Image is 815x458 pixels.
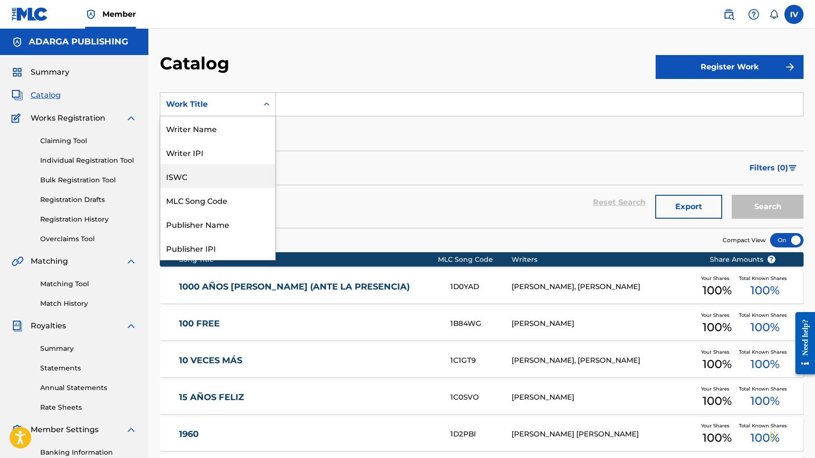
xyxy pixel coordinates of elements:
img: help [748,9,759,20]
div: [PERSON_NAME] [512,392,695,403]
a: Summary [40,344,137,354]
span: Matching [31,256,68,267]
img: Accounts [11,36,23,48]
span: 100 % [703,429,732,447]
h2: Catalog [160,53,234,74]
a: 1000 AÑOS [PERSON_NAME] (ANTE LA PRESENCIA) [179,281,437,292]
button: Export [655,195,722,219]
img: expand [125,256,137,267]
span: Your Shares [701,275,733,282]
img: Member Settings [11,424,23,436]
span: Summary [31,67,69,78]
span: Your Shares [701,348,733,356]
a: Overclaims Tool [40,234,137,244]
img: expand [125,424,137,436]
a: SummarySummary [11,67,69,78]
div: [PERSON_NAME] [512,318,695,329]
span: 100 % [703,319,732,336]
span: Catalog [31,89,61,101]
div: Publisher Name [160,212,275,236]
div: Help [744,5,763,24]
span: Royalties [31,320,66,332]
a: CatalogCatalog [11,89,61,101]
span: 100 % [750,282,780,299]
span: Total Known Shares [739,275,791,282]
div: Notifications [769,10,779,19]
img: filter [789,165,797,171]
a: Annual Statements [40,383,137,393]
span: Compact View [723,236,766,245]
h5: ADARGA PUBLISHING [29,36,128,47]
div: [PERSON_NAME], [PERSON_NAME] [512,355,695,366]
span: Total Known Shares [739,312,791,319]
img: MLC Logo [11,7,48,21]
a: Registration Drafts [40,195,137,205]
span: Total Known Shares [739,422,791,429]
button: Register Work [656,55,804,79]
a: Rate Sheets [40,402,137,413]
div: Widget de chat [767,412,815,458]
a: 15 AÑOS FELIZ [179,392,437,403]
div: Song Title [179,255,438,265]
span: Member [102,9,136,20]
a: Bulk Registration Tool [40,175,137,185]
div: MLC Song Code [160,188,275,212]
a: Banking Information [40,447,137,458]
img: Catalog [11,89,23,101]
span: 100 % [703,282,732,299]
img: Works Registration [11,112,24,124]
span: 100 % [750,429,780,447]
span: 100 % [703,356,732,373]
img: Matching [11,256,23,267]
span: Total Known Shares [739,385,791,392]
a: Matching Tool [40,279,137,289]
button: Filters (0) [744,156,804,180]
img: Top Rightsholder [85,9,97,20]
a: Public Search [719,5,738,24]
div: [PERSON_NAME], [PERSON_NAME] [512,281,695,292]
img: expand [125,112,137,124]
a: Statements [40,363,137,373]
div: User Menu [784,5,804,24]
span: Your Shares [701,385,733,392]
div: 1D2PBI [450,429,512,440]
span: Member Settings [31,424,99,436]
img: f7272a7cc735f4ea7f67.svg [784,61,796,73]
span: Share Amounts [710,255,776,265]
span: ? [768,256,775,263]
a: Individual Registration Tool [40,156,137,166]
div: ISWC [160,164,275,188]
div: Arrastrar [770,422,776,450]
span: 100 % [750,392,780,410]
a: 100 FREE [179,318,437,329]
a: 1960 [179,429,437,440]
div: MLC Song Code [438,255,511,265]
span: 100 % [750,319,780,336]
span: Works Registration [31,112,105,124]
div: Writer Name [160,116,275,140]
div: Writer IPI [160,140,275,164]
div: 1D0YAD [450,281,512,292]
span: Filters ( 0 ) [749,162,788,174]
div: Work Title [166,99,252,110]
form: Search Form [160,92,804,228]
img: expand [125,320,137,332]
div: Writers [512,255,695,265]
a: Claiming Tool [40,136,137,146]
a: 10 VECES MÁS [179,355,437,366]
img: Summary [11,67,23,78]
div: 1C0SVO [450,392,512,403]
div: 1C1GT9 [450,355,512,366]
a: Registration History [40,214,137,224]
iframe: Resource Center [788,304,815,381]
div: 1B84WG [450,318,512,329]
span: Your Shares [701,422,733,429]
span: 100 % [703,392,732,410]
div: [PERSON_NAME] [PERSON_NAME] [512,429,695,440]
img: search [723,9,735,20]
span: Your Shares [701,312,733,319]
img: Royalties [11,320,23,332]
a: Match History [40,299,137,309]
span: Total Known Shares [739,348,791,356]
